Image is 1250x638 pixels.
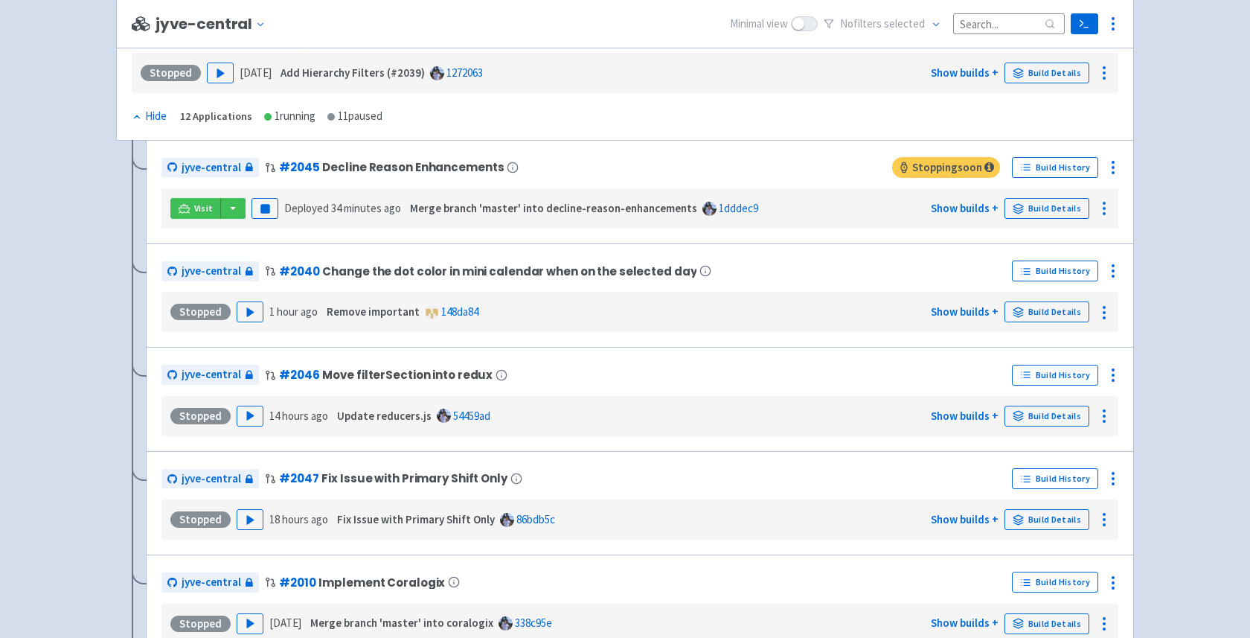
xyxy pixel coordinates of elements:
a: Build History [1012,468,1098,489]
span: Implement Coralogix [318,576,445,589]
a: #2046 [279,367,319,383]
a: Terminal [1071,13,1098,34]
span: Stopping soon [892,157,1000,178]
div: 12 Applications [180,108,252,125]
a: Build Details [1004,406,1089,427]
span: Move filterSection into redux [322,369,493,381]
span: Visit [194,202,214,214]
a: jyve-central [161,158,259,178]
button: Play [237,509,263,530]
span: selected [884,16,925,31]
a: jyve-central [161,572,259,593]
div: 1 running [264,108,315,125]
a: #2040 [279,264,319,279]
a: Build Details [1004,509,1089,530]
span: jyve-central [182,470,241,488]
strong: Add Hierarchy Filters (#2039) [281,66,425,80]
a: 338c95e [515,616,552,630]
a: Build History [1012,157,1098,178]
a: 148da84 [441,304,478,319]
time: 34 minutes ago [331,201,401,215]
strong: Remove important [327,304,420,319]
a: Build Details [1004,198,1089,219]
a: Show builds + [931,409,999,423]
a: Build Details [1004,613,1089,634]
span: Decline Reason Enhancements [322,161,504,173]
button: Hide [132,108,168,125]
span: jyve-central [182,159,241,176]
button: Play [237,406,263,427]
span: No filter s [840,16,925,33]
div: Stopped [170,408,231,424]
a: Build Details [1004,63,1089,83]
a: Build History [1012,572,1098,593]
button: Pause [251,198,278,219]
a: 1dddec9 [719,201,758,215]
strong: Merge branch 'master' into decline-reason-enhancements [410,201,697,215]
a: #2045 [279,159,319,175]
time: 1 hour ago [269,304,318,319]
strong: Update reducers.js [337,409,432,423]
a: 54459ad [453,409,490,423]
time: 14 hours ago [269,409,328,423]
button: Play [207,63,234,83]
a: jyve-central [161,469,259,489]
button: jyve-central [156,16,272,33]
a: jyve-central [161,365,259,385]
a: Show builds + [931,616,999,630]
button: Play [237,613,263,634]
span: jyve-central [182,263,241,280]
strong: Fix Issue with Primary Shift Only [337,512,495,526]
a: Show builds + [931,66,999,80]
a: Build Details [1004,302,1089,322]
div: Stopped [141,65,201,81]
a: Show builds + [931,201,999,215]
a: #2047 [279,470,318,486]
div: Stopped [170,304,231,320]
div: 11 paused [327,108,382,125]
span: Fix Issue with Primary Shift Only [321,472,507,485]
a: 1272063 [446,66,483,80]
input: Search... [953,13,1065,34]
div: Hide [132,108,167,125]
span: jyve-central [182,574,241,591]
div: Stopped [170,511,231,528]
time: [DATE] [269,616,301,630]
a: jyve-central [161,261,259,281]
button: Play [237,302,263,322]
a: Show builds + [931,304,999,319]
a: Build History [1012,261,1098,281]
time: 18 hours ago [269,512,328,526]
time: [DATE] [240,66,272,80]
a: Visit [170,198,221,219]
span: jyve-central [182,366,241,383]
a: Build History [1012,365,1098,386]
span: Minimal view [730,16,788,33]
strong: Merge branch 'master' into coralogix [310,616,493,630]
span: Change the dot color in mini calendar when on the selected day [322,265,696,278]
a: #2010 [279,575,315,590]
span: Deployed [284,201,401,215]
div: Stopped [170,616,231,632]
a: 86bdb5c [516,512,555,526]
a: Show builds + [931,512,999,526]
